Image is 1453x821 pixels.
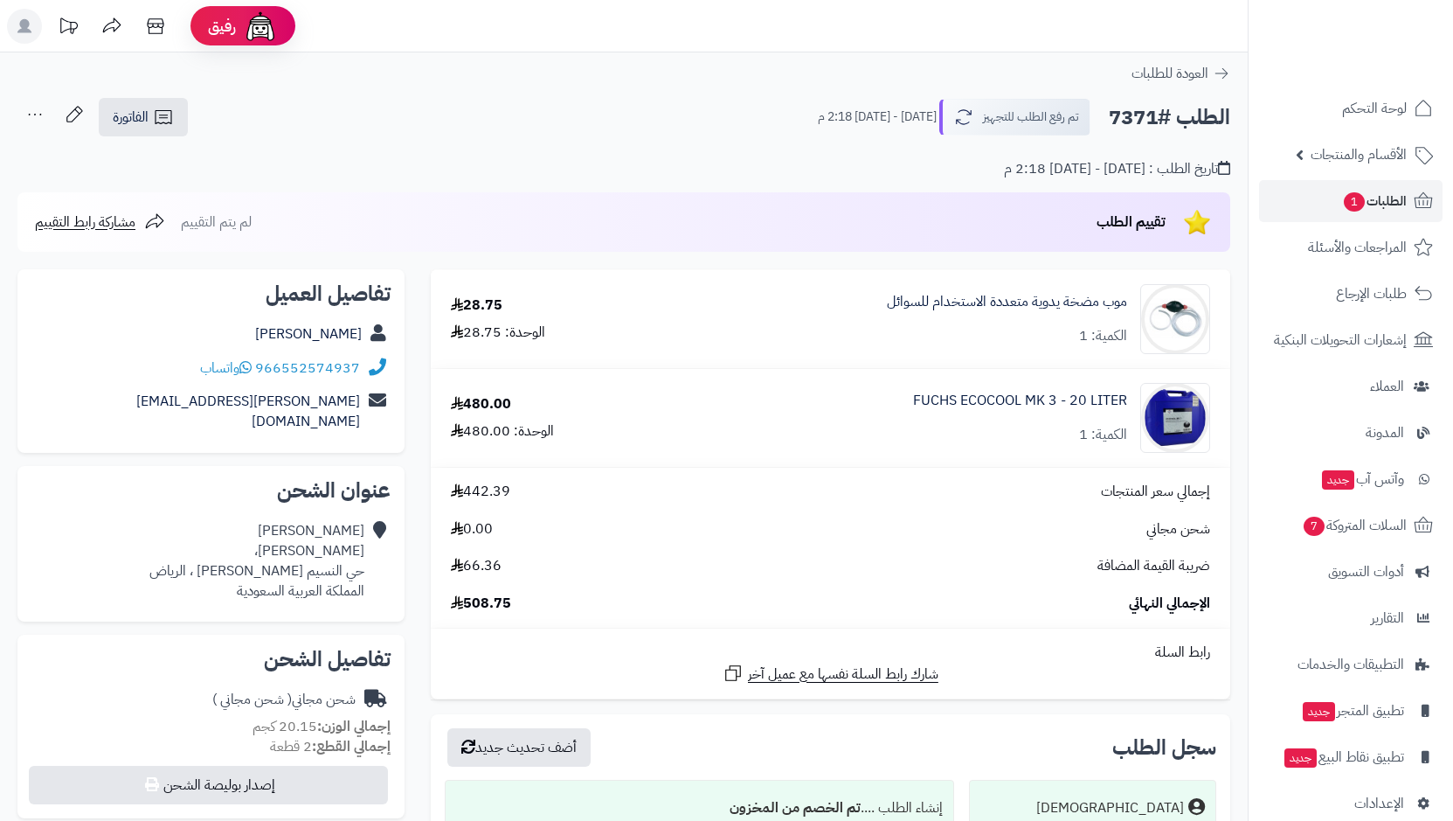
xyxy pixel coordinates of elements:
span: طلبات الإرجاع [1336,282,1407,306]
a: الطلبات1 [1259,180,1443,222]
div: الكمية: 1 [1079,326,1127,346]
span: شحن مجاني [1146,519,1210,539]
span: جديد [1322,470,1354,490]
span: وآتس آب [1320,467,1404,491]
a: وآتس آبجديد [1259,458,1443,500]
div: 480.00 [451,394,511,414]
div: تاريخ الطلب : [DATE] - [DATE] 2:18 م [1004,159,1230,179]
span: 0.00 [451,519,493,539]
span: تطبيق المتجر [1301,699,1404,723]
strong: إجمالي الوزن: [317,716,391,737]
a: FUCHS ECOCOOL MK 3 - 20 LITER [913,391,1127,411]
span: ( شحن مجاني ) [212,689,292,710]
span: المراجعات والأسئلة [1308,235,1407,260]
img: ai-face.png [243,9,278,44]
div: شحن مجاني [212,690,356,710]
div: الوحدة: 480.00 [451,421,554,442]
strong: إجمالي القطع: [312,736,391,757]
div: 28.75 [451,296,502,316]
span: جديد [1284,748,1317,768]
a: تطبيق نقاط البيعجديد [1259,736,1443,778]
h2: تفاصيل الشحن [31,649,391,670]
img: 1747821306-FUSCHS-ECOCOOL-MK3-EMULSJA-DO-OBROBKI-SKRAWANIEM-KANISTER-20L-90x90.jpg [1141,383,1209,453]
a: موب مضخة يدوية متعددة الاستخدام للسوائل [887,292,1127,312]
span: أدوات التسويق [1328,560,1404,584]
span: التقارير [1371,606,1404,630]
h3: سجل الطلب [1112,737,1216,758]
span: العودة للطلبات [1131,63,1208,84]
a: المراجعات والأسئلة [1259,226,1443,268]
a: [PERSON_NAME][EMAIL_ADDRESS][DOMAIN_NAME] [136,391,360,432]
span: مشاركة رابط التقييم [35,212,135,233]
span: 442.39 [451,482,510,502]
a: إشعارات التحويلات البنكية [1259,319,1443,361]
button: إصدار بوليصة الشحن [29,766,388,804]
img: logo-2.png [1334,44,1436,80]
span: إجمالي سعر المنتجات [1101,482,1210,502]
img: 1683458446-10800-90x90.jpg [1141,284,1209,354]
small: 20.15 كجم [253,716,391,737]
div: [DEMOGRAPHIC_DATA] [1036,798,1184,818]
span: 66.36 [451,556,502,576]
span: شارك رابط السلة نفسها مع عميل آخر [748,664,938,685]
div: الوحدة: 28.75 [451,323,545,343]
a: لوحة التحكم [1259,87,1443,129]
span: الفاتورة [113,107,149,128]
span: 508.75 [451,594,511,614]
span: إشعارات التحويلات البنكية [1274,328,1407,352]
span: لم يتم التقييم [181,212,252,233]
small: [DATE] - [DATE] 2:18 م [818,108,937,126]
span: رفيق [208,16,236,37]
a: العملاء [1259,365,1443,407]
h2: الطلب #7371 [1109,100,1230,136]
h2: عنوان الشحن [31,480,391,501]
div: [PERSON_NAME] [PERSON_NAME]، حي النسيم [PERSON_NAME] ، الرياض المملكة العربية السعودية [149,521,364,601]
a: واتساب [200,358,252,379]
b: تم الخصم من المخزون [730,797,861,818]
a: شارك رابط السلة نفسها مع عميل آخر [723,663,938,685]
div: رابط السلة [438,643,1223,663]
span: الإعدادات [1354,791,1404,816]
div: الكمية: 1 [1079,425,1127,445]
span: العملاء [1370,374,1404,399]
span: ضريبة القيمة المضافة [1097,556,1210,576]
span: المدونة [1366,421,1404,445]
button: أضف تحديث جديد [447,728,591,767]
small: 2 قطعة [270,736,391,757]
a: الفاتورة [99,98,188,136]
a: التطبيقات والخدمات [1259,644,1443,685]
a: السلات المتروكة7 [1259,504,1443,546]
span: تطبيق نقاط البيع [1283,745,1404,769]
a: العودة للطلبات [1131,63,1230,84]
span: جديد [1303,702,1335,721]
span: الأقسام والمنتجات [1311,143,1407,167]
a: تحديثات المنصة [46,9,90,48]
a: المدونة [1259,412,1443,454]
a: التقارير [1259,597,1443,639]
span: 1 [1344,192,1365,212]
span: 7 [1304,517,1325,536]
span: السلات المتروكة [1302,513,1407,538]
a: 966552574937 [255,358,360,379]
span: تقييم الطلب [1097,212,1166,233]
span: الطلبات [1342,189,1407,213]
a: أدوات التسويق [1259,551,1443,593]
a: تطبيق المتجرجديد [1259,690,1443,732]
span: الإجمالي النهائي [1129,594,1210,614]
a: طلبات الإرجاع [1259,273,1443,315]
span: التطبيقات والخدمات [1297,652,1404,677]
a: [PERSON_NAME] [255,324,362,344]
h2: تفاصيل العميل [31,283,391,304]
a: مشاركة رابط التقييم [35,212,165,233]
span: لوحة التحكم [1342,96,1407,121]
button: تم رفع الطلب للتجهيز [939,99,1090,136]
